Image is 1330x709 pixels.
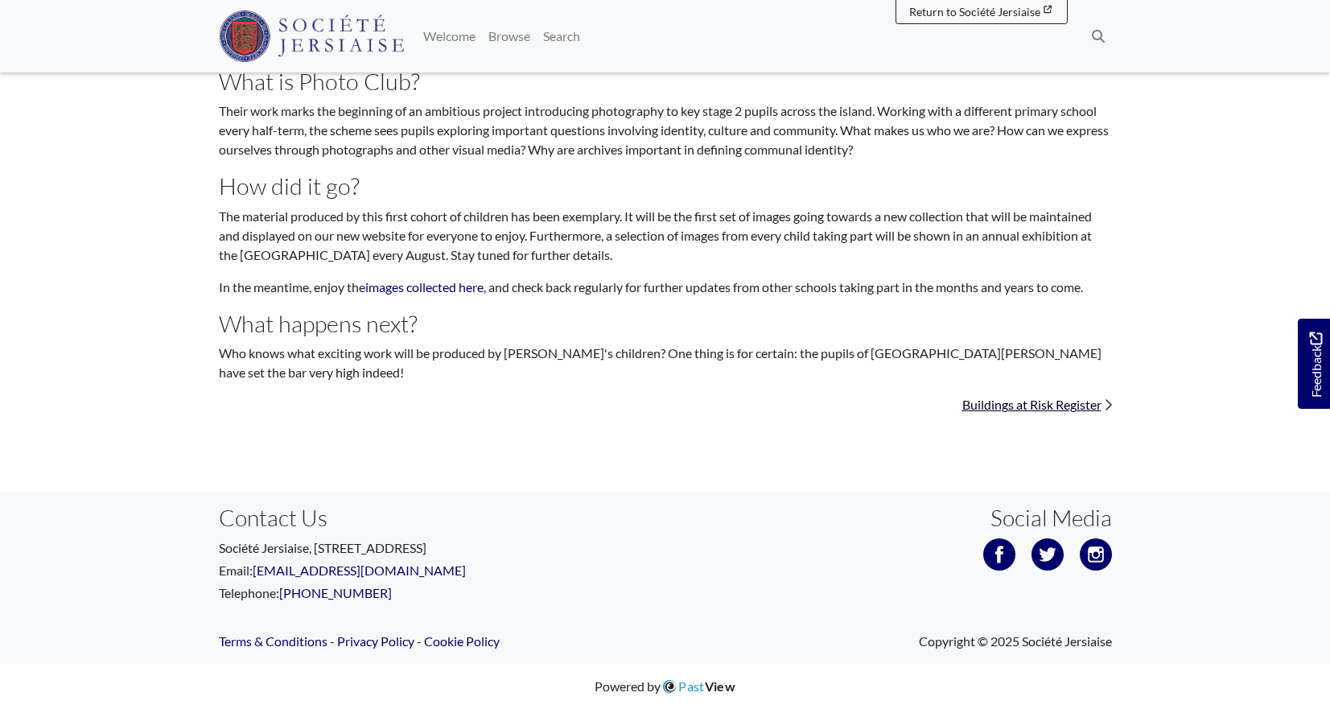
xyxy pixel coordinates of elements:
[678,678,735,694] span: Past
[1298,319,1330,409] a: Would you like to provide feedback?
[219,505,653,532] h3: Contact Us
[219,6,405,66] a: Société Jersiaise logo
[219,101,1112,159] p: Their work marks the beginning of an ambitious project introducing photography to key stage 2 pup...
[537,20,587,52] a: Search
[219,633,327,649] a: Terms & Conditions
[909,5,1040,19] span: Return to Société Jersiaise
[661,678,735,694] a: PastView
[219,207,1112,265] p: The material produced by this first cohort of children has been exemplary. It will be the first s...
[219,310,1112,338] h3: What happens next?
[595,677,735,696] div: Powered by
[417,20,482,52] a: Welcome
[1306,332,1325,398] span: Feedback
[919,632,1112,651] span: Copyright © 2025 Société Jersiaise
[253,563,466,578] a: [EMAIL_ADDRESS][DOMAIN_NAME]
[962,397,1101,412] a: Buildings at Risk Register
[219,538,653,558] p: Société Jersiaise, [STREET_ADDRESS]
[219,278,1112,297] p: In the meantime, enjoy the , and check back regularly for further updates from other schools taki...
[337,633,414,649] a: Privacy Policy
[219,583,653,603] p: Telephone:
[365,279,484,295] a: images collected here
[424,633,500,649] a: Cookie Policy
[990,505,1112,532] h3: Social Media
[219,344,1112,382] p: Who knows what exciting work will be produced by [PERSON_NAME]'s children? One thing is for certa...
[219,10,405,62] img: Société Jersiaise
[219,68,1112,96] h3: What is Photo Club?
[279,585,392,600] a: [PHONE_NUMBER]
[219,561,653,580] p: Email:
[705,678,735,694] span: View
[482,20,537,52] a: Browse
[219,172,1112,200] h3: How did it go?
